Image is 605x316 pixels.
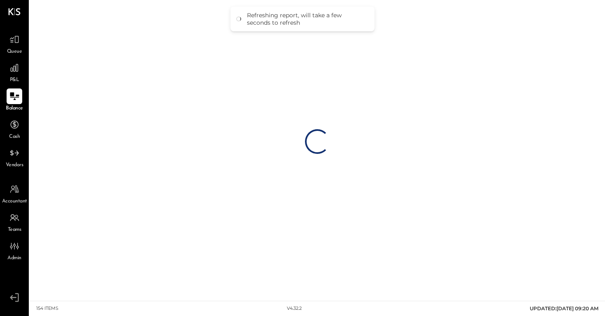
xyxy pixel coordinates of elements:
div: 154 items [36,305,58,312]
span: Teams [8,226,21,234]
a: Admin [0,238,28,262]
a: Balance [0,88,28,112]
a: Accountant [0,181,28,205]
a: P&L [0,60,28,84]
a: Teams [0,210,28,234]
span: Admin [7,255,21,262]
span: Balance [6,105,23,112]
a: Cash [0,117,28,141]
span: Cash [9,133,20,141]
a: Queue [0,32,28,56]
span: UPDATED: [DATE] 09:20 AM [530,305,598,311]
span: P&L [10,77,19,84]
a: Vendors [0,145,28,169]
span: Vendors [6,162,23,169]
div: Refreshing report, will take a few seconds to refresh [247,12,366,26]
div: v 4.32.2 [287,305,302,312]
span: Accountant [2,198,27,205]
span: Queue [7,48,22,56]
